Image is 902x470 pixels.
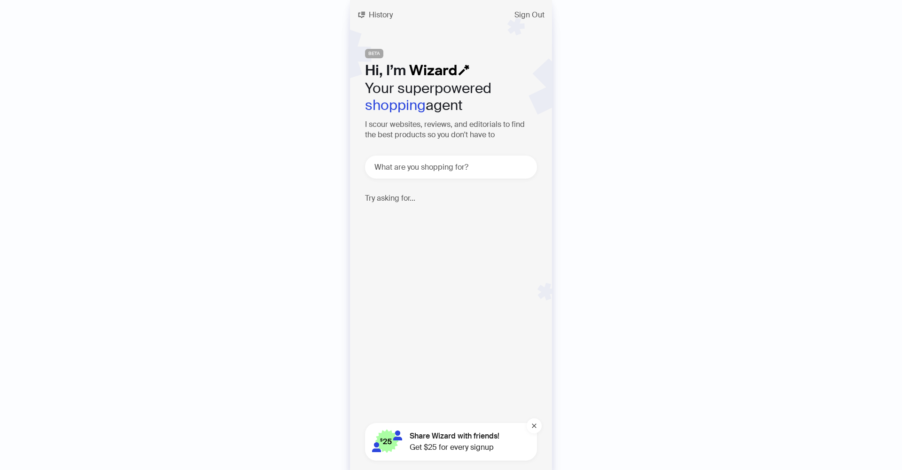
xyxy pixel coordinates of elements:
span: History [369,11,393,19]
span: Sign Out [514,11,544,19]
h4: Try asking for... [365,194,537,203]
h2: Your superpowered agent [365,80,537,114]
button: Sign Out [507,8,552,23]
span: BETA [365,49,383,58]
span: close [531,423,537,429]
button: History [350,8,400,23]
button: Share Wizard with friends!Get $25 for every signup [365,423,537,461]
span: Get $25 for every signup [410,442,499,453]
span: Hi, I’m [365,61,406,79]
em: shopping [365,96,426,114]
span: Share Wizard with friends! [410,431,499,442]
h3: I scour websites, reviews, and editorials to find the best products so you don't have to [365,119,537,141]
